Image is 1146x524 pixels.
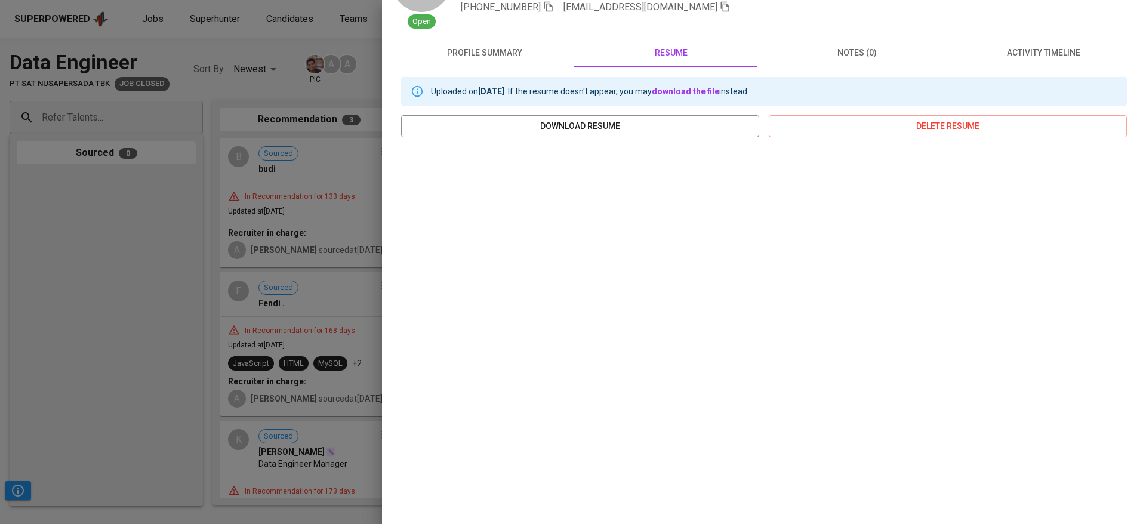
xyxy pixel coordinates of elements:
[408,16,436,27] span: Open
[652,87,719,96] a: download the file
[585,45,757,60] span: resume
[431,81,749,102] div: Uploaded on . If the resume doesn't appear, you may instead.
[478,87,504,96] b: [DATE]
[769,115,1127,137] button: delete resume
[957,45,1129,60] span: activity timeline
[411,119,750,134] span: download resume
[461,1,541,13] span: [PHONE_NUMBER]
[401,115,759,137] button: download resume
[401,147,1127,505] iframe: 69a3d85aa6adb49fb26b27ba97367c93.pdf
[563,1,717,13] span: [EMAIL_ADDRESS][DOMAIN_NAME]
[771,45,943,60] span: notes (0)
[778,119,1117,134] span: delete resume
[399,45,571,60] span: profile summary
